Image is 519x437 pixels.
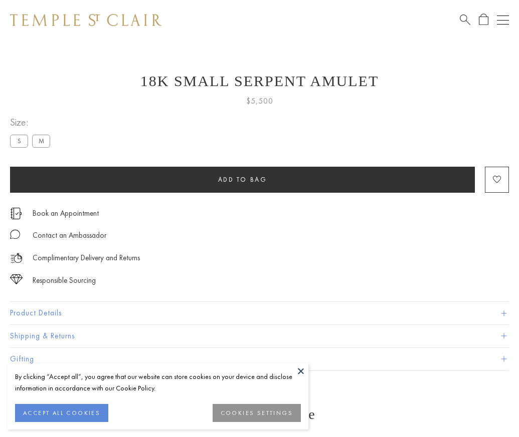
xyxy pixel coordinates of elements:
[10,135,28,147] label: S
[33,252,140,264] p: Complimentary Delivery and Returns
[213,404,301,422] button: COOKIES SETTINGS
[10,302,509,324] button: Product Details
[15,404,108,422] button: ACCEPT ALL COOKIES
[10,14,161,26] img: Temple St. Clair
[497,14,509,26] button: Open navigation
[10,208,22,219] img: icon_appointment.svg
[10,252,23,264] img: icon_delivery.svg
[479,14,488,26] a: Open Shopping Bag
[33,208,99,219] a: Book an Appointment
[33,274,96,287] div: Responsible Sourcing
[15,371,301,394] div: By clicking “Accept all”, you agree that our website can store cookies on your device and disclos...
[10,114,54,131] span: Size:
[32,135,50,147] label: M
[10,325,509,347] button: Shipping & Returns
[10,73,509,90] h1: 18K Small Serpent Amulet
[460,14,470,26] a: Search
[10,274,23,284] img: icon_sourcing.svg
[10,167,475,193] button: Add to bag
[218,175,267,184] span: Add to bag
[10,348,509,370] button: Gifting
[33,229,106,242] div: Contact an Ambassador
[246,95,273,108] span: $5,500
[10,229,20,239] img: MessageIcon-01_2.svg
